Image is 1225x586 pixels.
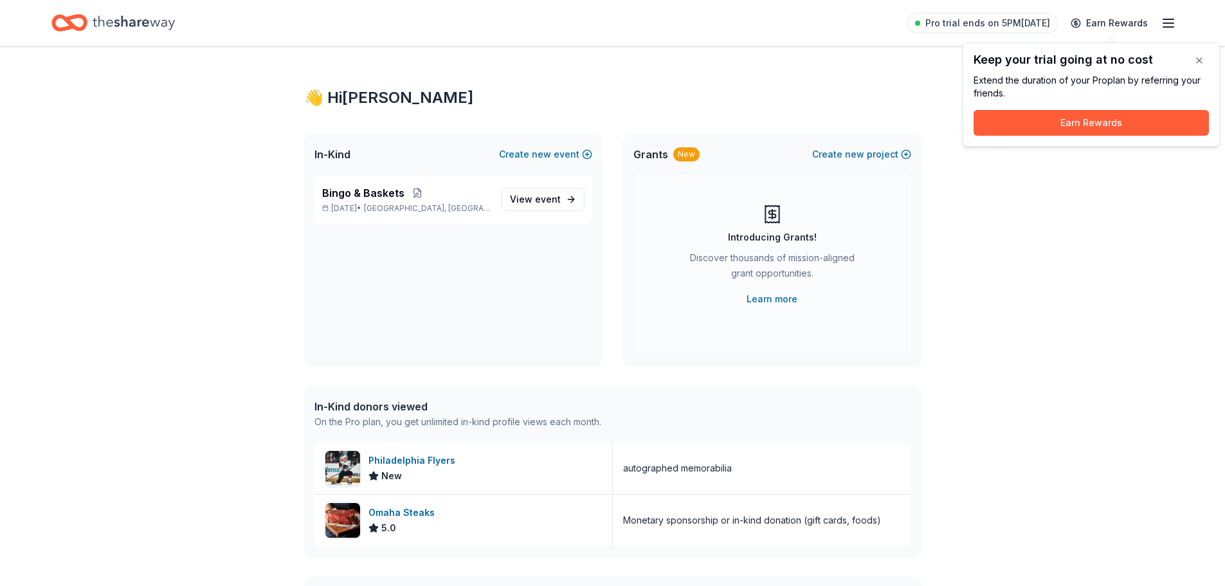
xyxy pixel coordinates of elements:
[322,185,404,201] span: Bingo & Baskets
[535,194,561,205] span: event
[685,250,860,286] div: Discover thousands of mission-aligned grant opportunities.
[381,520,396,536] span: 5.0
[728,230,817,245] div: Introducing Grants!
[925,15,1050,31] span: Pro trial ends on 5PM[DATE]
[502,188,585,211] a: View event
[907,13,1058,33] a: Pro trial ends on 5PM[DATE]
[368,453,460,468] div: Philadelphia Flyers
[1063,12,1156,35] a: Earn Rewards
[314,147,350,162] span: In-Kind
[747,291,797,307] a: Learn more
[623,461,732,476] div: autographed memorabilia
[510,192,561,207] span: View
[314,399,601,414] div: In-Kind donors viewed
[633,147,668,162] span: Grants
[325,503,360,538] img: Image for Omaha Steaks
[364,203,491,214] span: [GEOGRAPHIC_DATA], [GEOGRAPHIC_DATA]
[673,147,700,161] div: New
[532,147,551,162] span: new
[314,414,601,430] div: On the Pro plan, you get unlimited in-kind profile views each month.
[304,87,921,108] div: 👋 Hi [PERSON_NAME]
[381,468,402,484] span: New
[974,74,1209,100] div: Extend the duration of your Pro plan by referring your friends.
[812,147,911,162] button: Createnewproject
[623,513,881,528] div: Monetary sponsorship or in-kind donation (gift cards, foods)
[51,8,175,38] a: Home
[974,110,1209,136] button: Earn Rewards
[368,505,440,520] div: Omaha Steaks
[499,147,592,162] button: Createnewevent
[322,203,491,214] p: [DATE] •
[325,451,360,486] img: Image for Philadelphia Flyers
[845,147,864,162] span: new
[974,53,1209,66] div: Keep your trial going at no cost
